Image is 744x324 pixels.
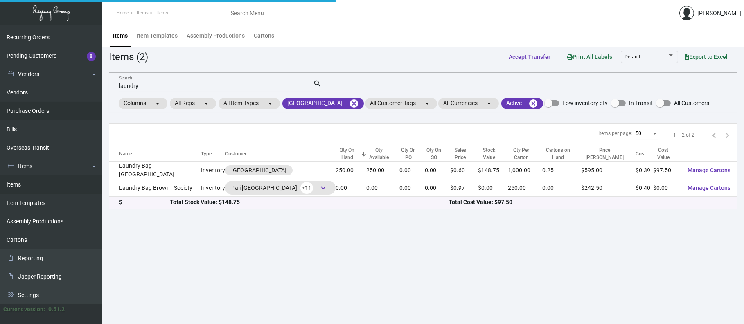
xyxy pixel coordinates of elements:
[560,49,619,64] button: Print All Labels
[636,131,658,137] mat-select: Items per page:
[688,184,730,191] span: Manage Cartons
[225,146,336,162] th: Customer
[117,10,129,16] span: Home
[366,146,399,161] div: Qty Available
[708,128,721,142] button: Previous page
[119,98,167,109] mat-chip: Columns
[201,162,225,179] td: Inventory
[449,198,727,207] div: Total Cost Value: $97.50
[581,162,636,179] td: $595.00
[425,162,450,179] td: 0.00
[636,162,653,179] td: $0.39
[366,179,399,197] td: 0.00
[201,150,225,157] div: Type
[399,146,418,161] div: Qty On PO
[109,162,201,179] td: Laundry Bag - [GEOGRAPHIC_DATA]
[425,146,450,161] div: Qty On SO
[653,146,681,161] div: Cost Value
[313,79,322,89] mat-icon: search
[254,32,274,40] div: Cartons
[425,146,443,161] div: Qty On SO
[502,49,557,64] button: Accept Transfer
[678,49,734,64] button: Export to Excel
[509,54,550,60] span: Accept Transfer
[425,179,450,197] td: 0.00
[219,98,280,109] mat-chip: All Item Types
[231,182,329,194] div: Pali [GEOGRAPHIC_DATA]
[685,54,728,60] span: Export to Excel
[336,179,366,197] td: 0.00
[478,146,501,161] div: Stock Value
[399,179,425,197] td: 0.00
[501,98,543,109] mat-chip: Active
[653,146,674,161] div: Cost Value
[3,305,45,314] div: Current version:
[201,179,225,197] td: Inventory
[542,146,574,161] div: Cartons on Hand
[636,150,653,157] div: Cost
[399,146,425,161] div: Qty On PO
[170,198,449,207] div: Total Stock Value: $148.75
[562,98,608,108] span: Low inventory qty
[542,146,581,161] div: Cartons on Hand
[113,32,128,40] div: Items
[119,198,170,207] div: $
[365,98,437,109] mat-chip: All Customer Tags
[567,54,612,60] span: Print All Labels
[450,179,478,197] td: $0.97
[438,98,499,109] mat-chip: All Currencies
[366,162,399,179] td: 250.00
[336,146,366,161] div: Qty On Hand
[721,128,734,142] button: Next page
[156,10,168,16] span: Items
[636,130,641,136] span: 50
[48,305,65,314] div: 0.51.2
[318,183,328,193] span: keyboard_arrow_down
[629,98,653,108] span: In Transit
[153,99,162,108] mat-icon: arrow_drop_down
[109,179,201,197] td: Laundry Bag Brown - Society
[697,9,741,18] div: [PERSON_NAME]
[598,130,632,137] div: Items per page:
[231,166,286,175] div: [GEOGRAPHIC_DATA]
[137,10,149,16] span: Items
[581,179,636,197] td: $242.50
[674,98,709,108] span: All Customers
[336,146,359,161] div: Qty On Hand
[653,179,681,197] td: $0.00
[336,162,366,179] td: 250.00
[581,146,636,161] div: Price [PERSON_NAME]
[300,182,313,194] span: +11
[349,99,359,108] mat-icon: cancel
[542,179,581,197] td: 0.00
[119,150,132,157] div: Name
[109,49,148,64] div: Items (2)
[484,99,494,108] mat-icon: arrow_drop_down
[187,32,245,40] div: Assembly Productions
[508,146,542,161] div: Qty Per Carton
[119,150,201,157] div: Name
[450,162,478,179] td: $0.60
[137,32,178,40] div: Item Templates
[681,180,737,195] button: Manage Cartons
[201,99,211,108] mat-icon: arrow_drop_down
[478,179,508,197] td: $0.00
[450,146,478,161] div: Sales Price
[542,162,581,179] td: 0.25
[636,179,653,197] td: $0.40
[450,146,471,161] div: Sales Price
[170,98,216,109] mat-chip: All Reps
[508,146,535,161] div: Qty Per Carton
[636,150,646,157] div: Cost
[688,167,730,173] span: Manage Cartons
[528,99,538,108] mat-icon: cancel
[581,146,628,161] div: Price [PERSON_NAME]
[653,162,681,179] td: $97.50
[478,146,508,161] div: Stock Value
[679,6,694,20] img: admin@bootstrapmaster.com
[282,98,364,109] mat-chip: [GEOGRAPHIC_DATA]
[681,163,737,178] button: Manage Cartons
[508,162,542,179] td: 1,000.00
[201,150,212,157] div: Type
[508,179,542,197] td: 250.00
